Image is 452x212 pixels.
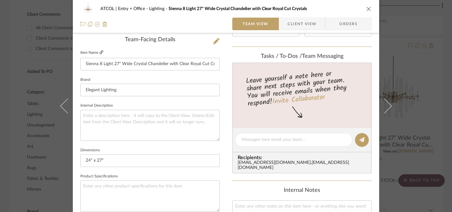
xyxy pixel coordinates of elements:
[80,50,103,55] label: Item Name
[261,53,302,59] span: Tasks / To-Dos /
[232,187,372,194] div: Internal Notes
[169,7,307,11] span: Sienna 8 Light 27" Wide Crystal Chandelier with Clear Royal Cut Crystals
[272,92,326,108] a: Invite Collaborator
[80,3,95,15] img: 70ba8fca-fcee-46b7-be8e-6d79c1f960f7_48x40.jpg
[102,22,107,27] img: Remove from project
[80,154,220,167] input: Enter the dimensions of this item
[366,6,372,12] button: close
[100,7,149,11] span: ATCOL | Entry + Office
[80,175,118,178] label: Product Specifications
[232,53,372,60] div: team Messaging
[149,7,169,11] span: Lighting
[80,36,220,43] div: Team-Facing Details
[332,18,364,30] span: Orders
[80,84,220,96] input: Enter Brand
[238,160,369,170] div: [EMAIL_ADDRESS][DOMAIN_NAME] , [EMAIL_ADDRESS][DOMAIN_NAME]
[288,18,316,30] span: Client View
[80,104,113,107] label: Internal Description
[80,78,90,81] label: Brand
[232,67,373,109] div: Leave yourself a note here or share next steps with your team. You will receive emails when they ...
[238,155,369,160] span: Recipients:
[80,58,220,70] input: Enter Item Name
[80,149,100,152] label: Dimensions
[243,18,268,30] span: Team View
